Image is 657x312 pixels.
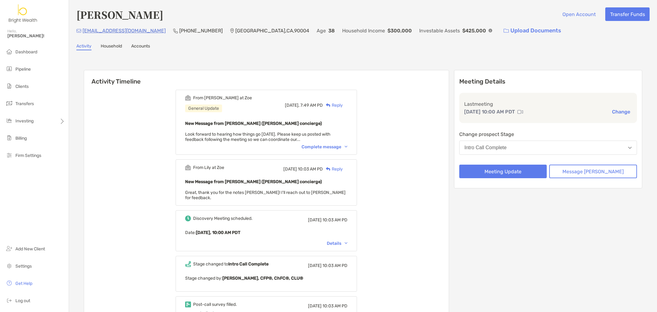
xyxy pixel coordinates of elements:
[185,179,322,184] b: New Message from [PERSON_NAME] ([PERSON_NAME] concierge)
[7,33,65,39] span: [PERSON_NAME]!
[15,246,45,252] span: Add New Client
[6,262,13,269] img: settings icon
[185,132,331,142] span: Look forward to hearing how things go [DATE]. Please keep us posted with feedback following the m...
[6,100,13,107] img: transfers icon
[464,145,507,150] div: Intro Call Complete
[222,276,303,281] b: [PERSON_NAME], CFP®, ChFC®, CLU®
[326,103,331,107] img: Reply icon
[185,302,191,307] img: Event icon
[322,217,347,223] span: 10:03 AM PD
[193,216,253,221] div: Discovery Meeting scheduled.
[605,7,650,21] button: Transfer Funds
[15,153,41,158] span: Firm Settings
[15,281,32,286] span: Get Help
[185,216,191,221] img: Event icon
[610,109,632,115] button: Change
[193,261,269,267] div: Stage changed to
[300,103,323,108] span: 7:49 AM PD
[6,245,13,252] img: add_new_client icon
[308,263,322,268] span: [DATE]
[230,28,234,33] img: Location Icon
[15,298,30,303] span: Log out
[76,7,163,22] h4: [PERSON_NAME]
[549,165,637,178] button: Message [PERSON_NAME]
[196,230,240,235] b: [DATE], 10:00 AM PDT
[173,28,178,33] img: Phone Icon
[101,43,122,50] a: Household
[387,27,412,35] p: $300,000
[6,279,13,287] img: get-help icon
[193,302,237,307] div: Post-call survey filled.
[83,27,166,35] p: [EMAIL_ADDRESS][DOMAIN_NAME]
[6,117,13,124] img: investing icon
[6,151,13,159] img: firm-settings icon
[76,43,91,50] a: Activity
[185,165,191,170] img: Event icon
[15,101,34,106] span: Transfers
[185,95,191,101] img: Event icon
[328,27,335,35] p: 38
[459,165,547,178] button: Meeting Update
[15,67,31,72] span: Pipeline
[298,166,323,172] span: 10:03 AM PD
[235,27,309,35] p: [GEOGRAPHIC_DATA] , CA , 90004
[459,130,637,138] p: Change prospect Stage
[131,43,150,50] a: Accounts
[322,303,347,309] span: 10:03 AM PD
[76,29,81,33] img: Email Icon
[283,166,297,172] span: [DATE]
[322,263,347,268] span: 10:03 AM PD
[15,264,32,269] span: Settings
[185,261,191,267] img: Event icon
[15,136,27,141] span: Billing
[459,78,637,85] p: Meeting Details
[308,303,322,309] span: [DATE]
[326,167,331,171] img: Reply icon
[327,241,347,246] div: Details
[7,2,39,25] img: Zoe Logo
[489,29,492,32] img: Info Icon
[185,274,347,282] p: Stage changed by:
[228,261,269,267] b: Intro Call Complete
[84,70,449,85] h6: Activity Timeline
[500,24,565,37] a: Upload Documents
[419,27,460,35] p: Investable Assets
[504,29,509,33] img: button icon
[517,109,523,114] img: communication type
[558,7,600,21] button: Open Account
[6,134,13,142] img: billing icon
[345,146,347,148] img: Chevron icon
[15,84,29,89] span: Clients
[6,82,13,90] img: clients icon
[345,242,347,244] img: Chevron icon
[6,48,13,55] img: dashboard icon
[185,105,222,112] div: General Update
[6,65,13,72] img: pipeline icon
[15,118,34,124] span: Investing
[185,121,322,126] b: New Message from [PERSON_NAME] ([PERSON_NAME] concierge)
[317,27,326,35] p: Age
[308,217,322,223] span: [DATE]
[193,95,252,101] div: From [PERSON_NAME] at Zoe
[185,190,346,200] span: Great, thank you for the notes [PERSON_NAME]! I'll reach out to [PERSON_NAME] for feedback.
[464,108,515,116] p: [DATE] 10:00 AM PDT
[185,229,347,236] p: Date :
[323,102,343,109] div: Reply
[193,165,224,170] div: From Lily at Zoe
[285,103,299,108] span: [DATE],
[459,141,637,155] button: Intro Call Complete
[323,166,343,172] div: Reply
[628,147,632,149] img: Open dropdown arrow
[179,27,223,35] p: [PHONE_NUMBER]
[464,100,632,108] p: Last meeting
[15,49,37,55] span: Dashboard
[302,144,347,150] div: Complete message
[6,297,13,304] img: logout icon
[462,27,486,35] p: $425,000
[342,27,385,35] p: Household Income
